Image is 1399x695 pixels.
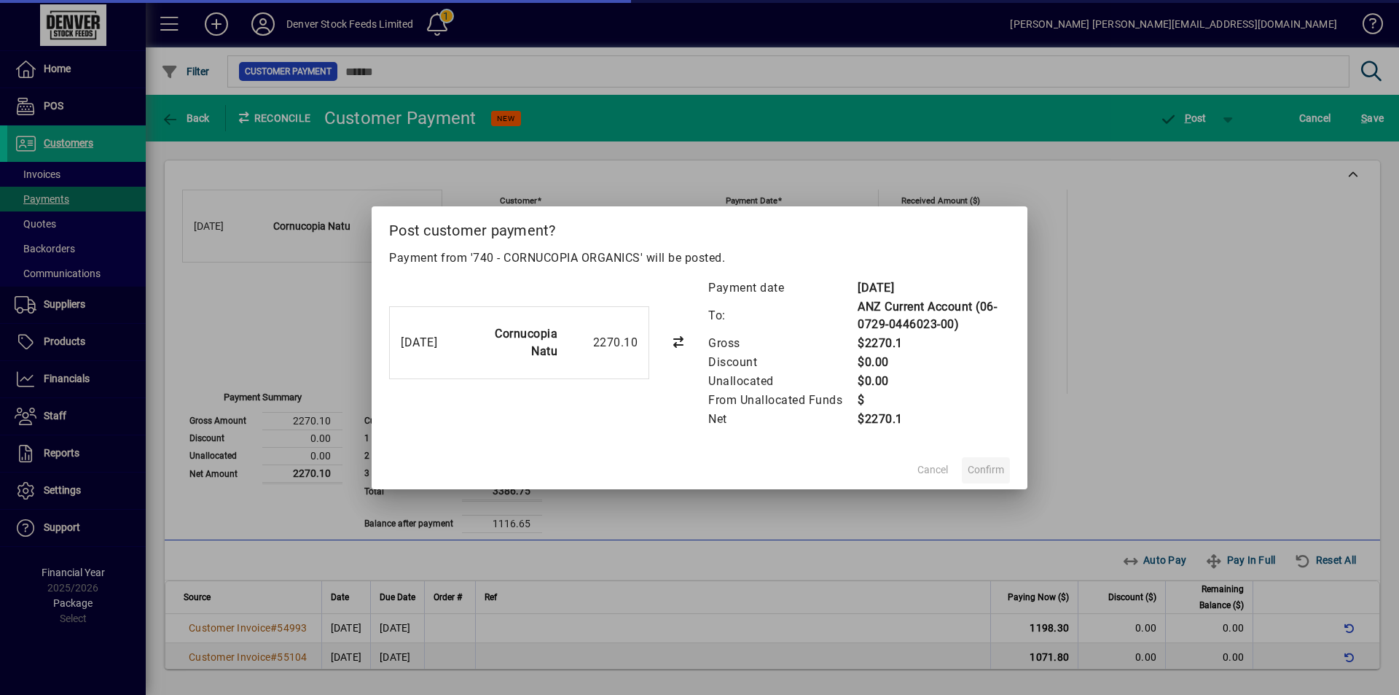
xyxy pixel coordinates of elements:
td: Net [708,410,857,429]
td: $ [857,391,1010,410]
div: 2270.10 [565,334,638,352]
strong: Cornucopia Natu [495,327,557,358]
td: $2270.1 [857,334,1010,353]
td: Gross [708,334,857,353]
td: Discount [708,353,857,372]
h2: Post customer payment? [372,206,1027,249]
td: To: [708,298,857,334]
div: [DATE] [401,334,457,352]
td: Unallocated [708,372,857,391]
td: $0.00 [857,372,1010,391]
td: $2270.1 [857,410,1010,429]
td: From Unallocated Funds [708,391,857,410]
td: [DATE] [857,279,1010,298]
td: ANZ Current Account (06-0729-0446023-00) [857,298,1010,334]
p: Payment from '740 - CORNUCOPIA ORGANICS' will be posted. [389,249,1010,267]
td: $0.00 [857,353,1010,372]
td: Payment date [708,279,857,298]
